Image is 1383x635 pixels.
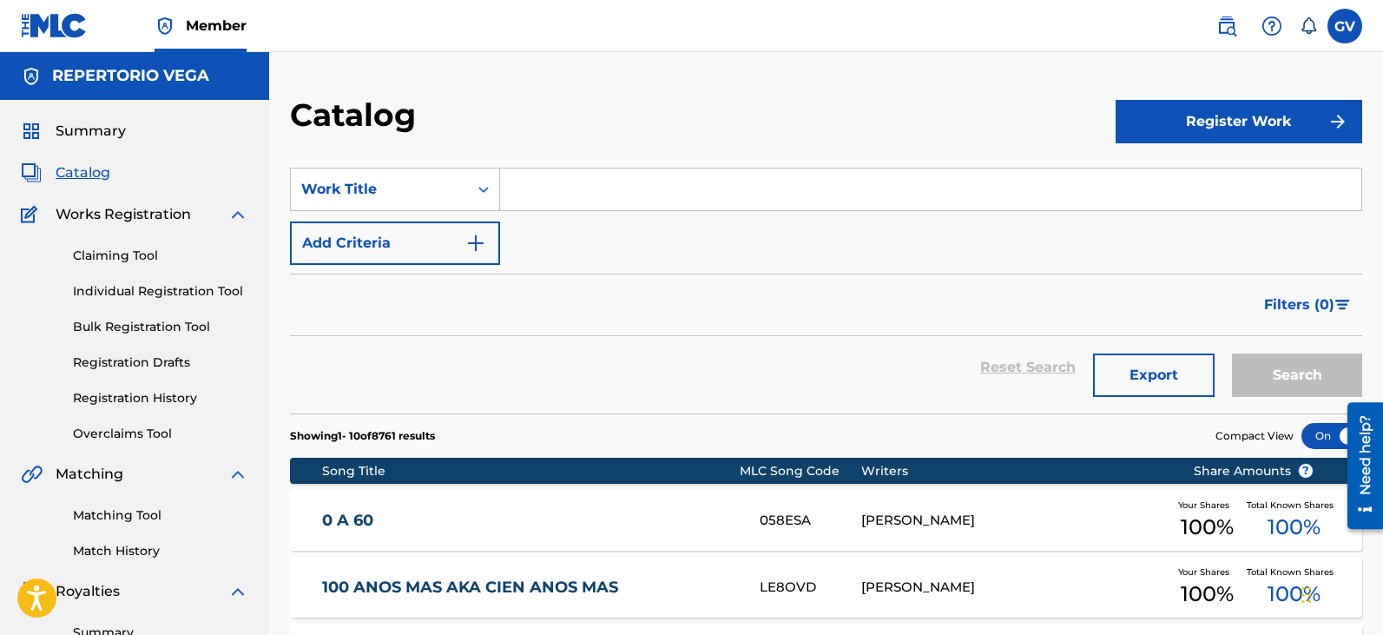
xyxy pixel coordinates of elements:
a: Matching Tool [73,506,248,525]
span: Share Amounts [1194,462,1314,480]
button: Filters (0) [1254,283,1362,327]
img: expand [227,581,248,602]
a: Claiming Tool [73,247,248,265]
div: LE8OVD [760,578,861,598]
span: 100 % [1268,512,1320,543]
img: Works Registration [21,204,43,225]
p: Showing 1 - 10 of 8761 results [290,428,435,444]
a: Registration History [73,389,248,407]
img: MLC Logo [21,13,88,38]
a: SummarySummary [21,121,126,142]
iframe: Chat Widget [1296,552,1383,635]
img: search [1216,16,1237,36]
div: Song Title [322,462,740,480]
a: CatalogCatalog [21,162,110,183]
a: 0 A 60 [322,511,736,531]
span: 100 % [1268,579,1320,610]
h2: Catalog [290,96,425,135]
img: Accounts [21,66,42,87]
a: Bulk Registration Tool [73,318,248,336]
img: filter [1335,300,1350,310]
img: Matching [21,464,43,485]
span: Your Shares [1178,566,1236,579]
span: Filters ( 0 ) [1264,294,1334,315]
form: Search Form [290,168,1362,413]
span: Your Shares [1178,499,1236,512]
span: ? [1299,464,1313,478]
div: Writers [861,462,1167,480]
a: Match History [73,542,248,560]
div: 058ESA [760,511,861,531]
img: f7272a7cc735f4ea7f67.svg [1327,111,1348,132]
img: help [1261,16,1282,36]
img: Royalties [21,581,42,602]
button: Register Work [1116,100,1362,143]
div: Widget de chat [1296,552,1383,635]
div: Arrastrar [1301,569,1312,621]
a: Registration Drafts [73,354,248,372]
img: expand [227,204,248,225]
img: expand [227,464,248,485]
div: [PERSON_NAME] [861,511,1167,531]
a: Individual Registration Tool [73,282,248,301]
a: Public Search [1209,9,1244,43]
div: Help [1255,9,1289,43]
h5: REPERTORIO VEGA [52,66,209,86]
span: Total Known Shares [1247,566,1340,579]
div: [PERSON_NAME] [861,578,1167,598]
img: 9d2ae6d4665cec9f34b9.svg [465,233,486,254]
span: Summary [56,121,126,142]
img: Summary [21,121,42,142]
div: User Menu [1327,9,1362,43]
span: Total Known Shares [1247,499,1340,512]
iframe: Resource Center [1334,395,1383,535]
a: Overclaims Tool [73,425,248,443]
img: Top Rightsholder [155,16,175,36]
div: Notifications [1300,17,1317,35]
a: 100 ANOS MAS AKA CIEN ANOS MAS [322,578,736,598]
span: Works Registration [56,204,191,225]
button: Add Criteria [290,222,500,265]
span: 100 % [1181,512,1234,543]
div: Work Title [301,179,458,200]
span: 100 % [1181,579,1234,610]
span: Compact View [1215,428,1294,444]
span: Member [186,16,247,36]
button: Export [1093,354,1215,397]
span: Catalog [56,162,110,183]
div: MLC Song Code [740,462,862,480]
img: Catalog [21,162,42,183]
span: Matching [56,464,123,485]
span: Royalties [56,581,120,602]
